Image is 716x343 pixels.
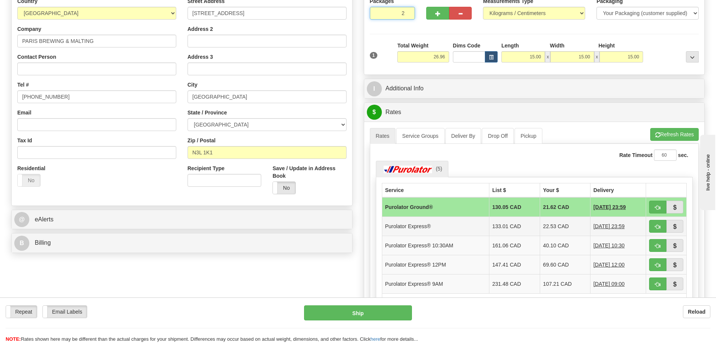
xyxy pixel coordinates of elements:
[17,81,29,88] label: Tel #
[367,81,702,96] a: IAdditional Info
[188,137,216,144] label: Zip / Postal
[540,183,590,197] th: Your $
[14,212,29,227] span: @
[445,128,481,144] a: Deliver By
[489,216,540,236] td: 133.01 CAD
[501,42,519,49] label: Length
[17,25,41,33] label: Company
[540,274,590,293] td: 107.21 CAD
[14,236,29,251] span: B
[489,255,540,274] td: 147.41 CAD
[273,182,295,194] label: No
[397,42,428,49] label: Total Weight
[6,6,70,12] div: live help - online
[367,81,382,96] span: I
[593,223,625,230] span: 1 Day
[540,197,590,217] td: 21.62 CAD
[382,183,489,197] th: Service
[188,25,213,33] label: Address 2
[382,274,489,293] td: Purolator Express® 9AM
[683,305,710,318] button: Reload
[188,165,225,172] label: Recipient Type
[272,165,346,180] label: Save / Update in Address Book
[619,151,652,159] label: Rate Timeout
[540,216,590,236] td: 22.53 CAD
[18,174,40,186] label: No
[370,128,396,144] a: Rates
[489,274,540,293] td: 231.48 CAD
[593,280,625,288] span: 1 Day
[382,166,434,173] img: Purolator
[6,306,37,318] label: Repeat
[540,255,590,274] td: 69.60 CAD
[382,255,489,274] td: Purolator Express® 12PM
[188,81,197,88] label: City
[382,197,489,217] td: Purolator Ground®
[550,42,565,49] label: Width
[678,151,688,159] label: sec.
[304,305,412,320] button: Ship
[14,212,350,227] a: @ eAlerts
[382,236,489,255] td: Purolator Express® 10:30AM
[188,7,347,20] input: Enter a location
[540,236,590,255] td: 40.10 CAD
[6,336,21,342] span: NOTE:
[593,261,625,268] span: 1 Day
[598,42,615,49] label: Height
[17,109,31,116] label: Email
[382,216,489,236] td: Purolator Express®
[367,105,702,120] a: $Rates
[489,236,540,255] td: 161.06 CAD
[35,239,51,246] span: Billing
[17,165,45,172] label: Residential
[515,128,542,144] a: Pickup
[593,203,626,211] span: 1 Day
[436,166,442,172] span: (5)
[699,133,715,210] iframe: chat widget
[489,197,540,217] td: 130.05 CAD
[370,52,378,59] span: 1
[396,128,444,144] a: Service Groups
[35,216,53,223] span: eAlerts
[188,53,213,61] label: Address 3
[482,128,514,144] a: Drop Off
[686,51,699,63] div: ...
[17,137,32,144] label: Tax Id
[453,42,480,49] label: Dims Code
[188,109,227,116] label: State / Province
[688,309,705,315] b: Reload
[650,128,699,141] button: Refresh Rates
[590,183,646,197] th: Delivery
[489,183,540,197] th: List $
[545,51,550,63] span: x
[593,242,625,249] span: 1 Day
[14,235,350,251] a: B Billing
[371,336,380,342] a: here
[367,105,382,120] span: $
[594,51,599,63] span: x
[17,53,56,61] label: Contact Person
[43,306,87,318] label: Email Labels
